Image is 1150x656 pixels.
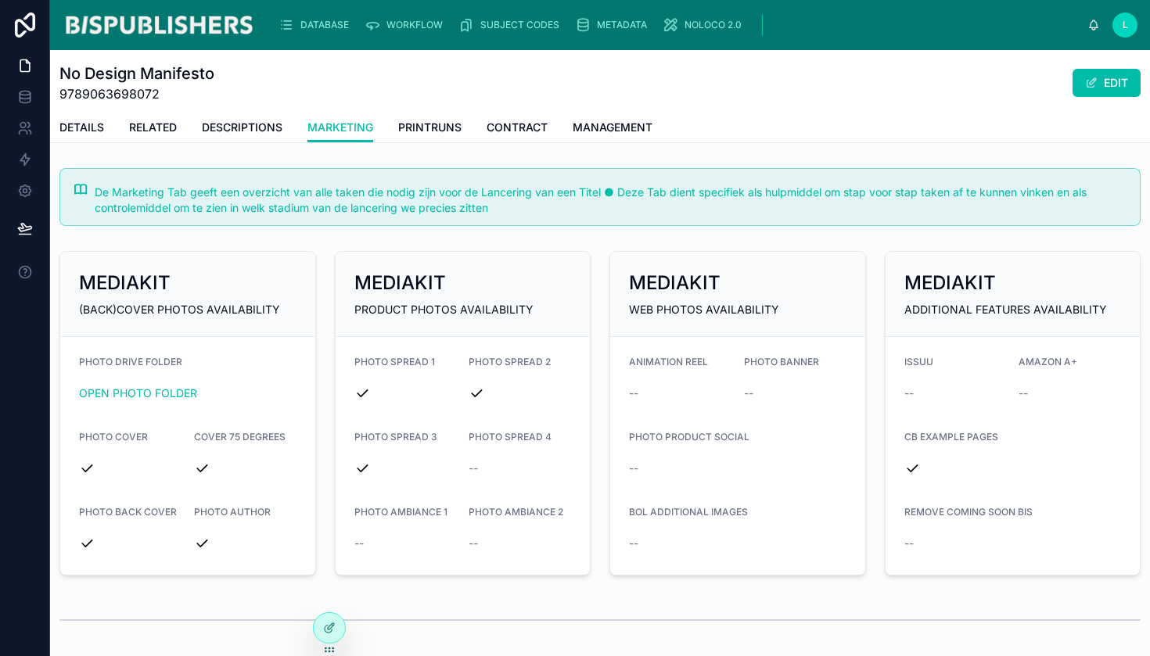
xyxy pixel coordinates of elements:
span: L [1123,19,1128,31]
span: PHOTO AUTHOR [194,506,271,518]
span: -- [904,536,914,551]
img: App logo [63,13,255,38]
span: -- [629,461,638,476]
a: MARKETING [307,113,373,143]
span: WORKFLOW [386,19,443,31]
span: MANAGEMENT [573,120,652,135]
a: DATABASE [274,11,360,39]
span: De Marketing Tab geeft een overzicht van alle taken die nodig zijn voor de Lancering van een Tite... [95,185,1087,214]
span: AMAZON A+ [1019,356,1077,367]
span: PHOTO DRIVE FOLDER [79,356,182,367]
span: PHOTO SPREAD 1 [354,356,435,367]
span: -- [904,385,914,401]
span: CB EXAMPLE PAGES [904,431,998,443]
span: -- [1019,385,1028,401]
span: DATABASE [300,19,349,31]
span: PHOTO AMBIANCE 1 [354,506,447,518]
span: PHOTO BANNER [744,356,819,367]
span: MARKETING [307,120,373,135]
span: REMOVE COMING SOON BIS [904,506,1033,518]
span: -- [629,536,638,551]
span: (BACK)COVER PHOTOS AVAILABILITY [79,303,280,316]
span: PHOTO PRODUCT SOCIAL [629,431,749,443]
div: De Marketing Tab geeft een overzicht van alle taken die nodig zijn voor de Lancering van een Tite... [95,185,1127,216]
a: DESCRIPTIONS [202,113,282,145]
span: ISSUU [904,356,933,367]
span: PHOTO SPREAD 3 [354,431,437,443]
span: DESCRIPTIONS [202,120,282,135]
span: BOL ADDITIONAL IMAGES [629,506,748,518]
a: WORKFLOW [360,11,454,39]
span: PRODUCT PHOTOS AVAILABILITY [354,303,534,316]
button: EDIT [1073,69,1141,97]
h2: MEDIAKIT [79,271,171,296]
a: CONTRACT [487,113,548,145]
h2: MEDIAKIT [904,271,996,296]
a: RELATED [129,113,177,145]
span: NOLOCO 2.0 [685,19,742,31]
span: 9789063698072 [59,84,214,103]
div: scrollable content [268,8,1087,42]
span: PHOTO AMBIANCE 2 [469,506,563,518]
a: NOLOCO 2.0 [658,11,753,39]
span: -- [469,536,478,551]
span: ADDITIONAL FEATURES AVAILABILITY [904,303,1107,316]
span: PRINTRUNS [398,120,462,135]
span: PHOTO SPREAD 4 [469,431,552,443]
span: PHOTO COVER [79,431,148,443]
span: WEB PHOTOS AVAILABILITY [629,303,779,316]
span: METADATA [597,19,647,31]
h2: MEDIAKIT [354,271,446,296]
span: PHOTO SPREAD 2 [469,356,551,367]
a: MANAGEMENT [573,113,652,145]
span: SUBJECT CODES [480,19,559,31]
span: -- [744,385,753,401]
span: ANIMATION REEL [629,356,708,367]
a: DETAILS [59,113,104,145]
h2: MEDIAKIT [629,271,721,296]
span: -- [469,461,478,476]
span: CONTRACT [487,120,548,135]
h1: No Design Manifesto [59,63,214,84]
span: PHOTO BACK COVER [79,506,177,518]
a: PRINTRUNS [398,113,462,145]
span: -- [354,536,364,551]
span: COVER 75 DEGREES [194,431,286,443]
a: SUBJECT CODES [454,11,570,39]
span: -- [629,385,638,401]
a: OPEN PHOTO FOLDER [79,386,197,400]
span: DETAILS [59,120,104,135]
span: RELATED [129,120,177,135]
a: METADATA [570,11,658,39]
